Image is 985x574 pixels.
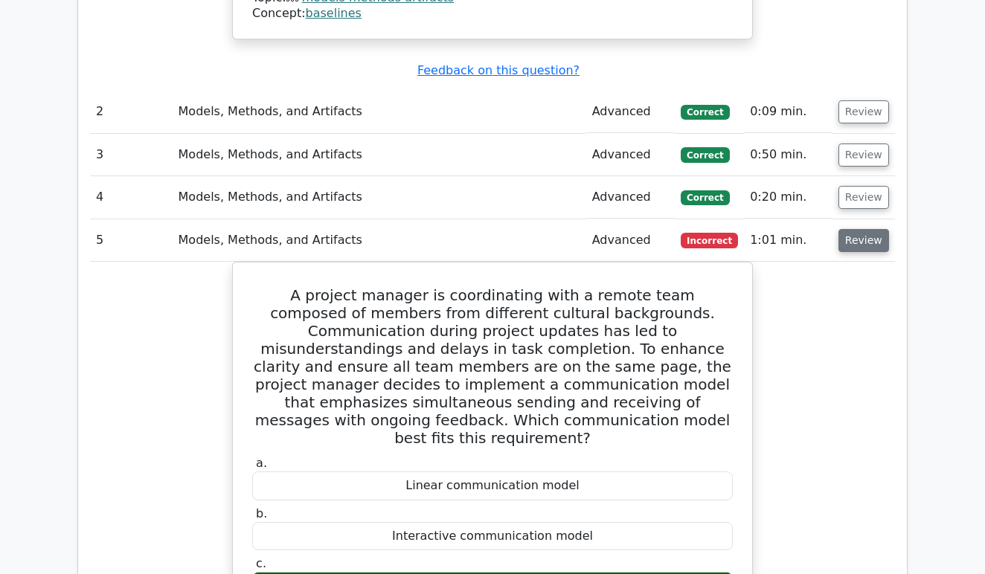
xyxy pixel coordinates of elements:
td: 4 [90,176,173,219]
td: Models, Methods, and Artifacts [173,91,586,133]
td: Models, Methods, and Artifacts [173,134,586,176]
span: Correct [681,190,729,205]
button: Review [838,100,889,123]
span: Correct [681,105,729,120]
span: b. [256,506,267,520]
button: Review [838,186,889,209]
div: Linear communication model [252,471,733,500]
div: Interactive communication model [252,522,733,551]
h5: A project manager is coordinating with a remote team composed of members from different cultural ... [251,286,734,447]
span: Incorrect [681,233,738,248]
td: Models, Methods, and Artifacts [173,176,586,219]
td: 0:50 min. [744,134,832,176]
td: Advanced [586,91,676,133]
td: Models, Methods, and Artifacts [173,219,586,262]
td: Advanced [586,219,676,262]
td: 3 [90,134,173,176]
span: Correct [681,147,729,162]
td: 1:01 min. [744,219,832,262]
td: 5 [90,219,173,262]
span: c. [256,556,266,570]
a: Feedback on this question? [417,63,580,77]
span: a. [256,456,267,470]
button: Review [838,229,889,252]
td: Advanced [586,176,676,219]
td: Advanced [586,134,676,176]
td: 0:20 min. [744,176,832,219]
td: 2 [90,91,173,133]
a: baselines [306,6,362,20]
td: 0:09 min. [744,91,832,133]
div: Concept: [252,6,733,22]
button: Review [838,143,889,167]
